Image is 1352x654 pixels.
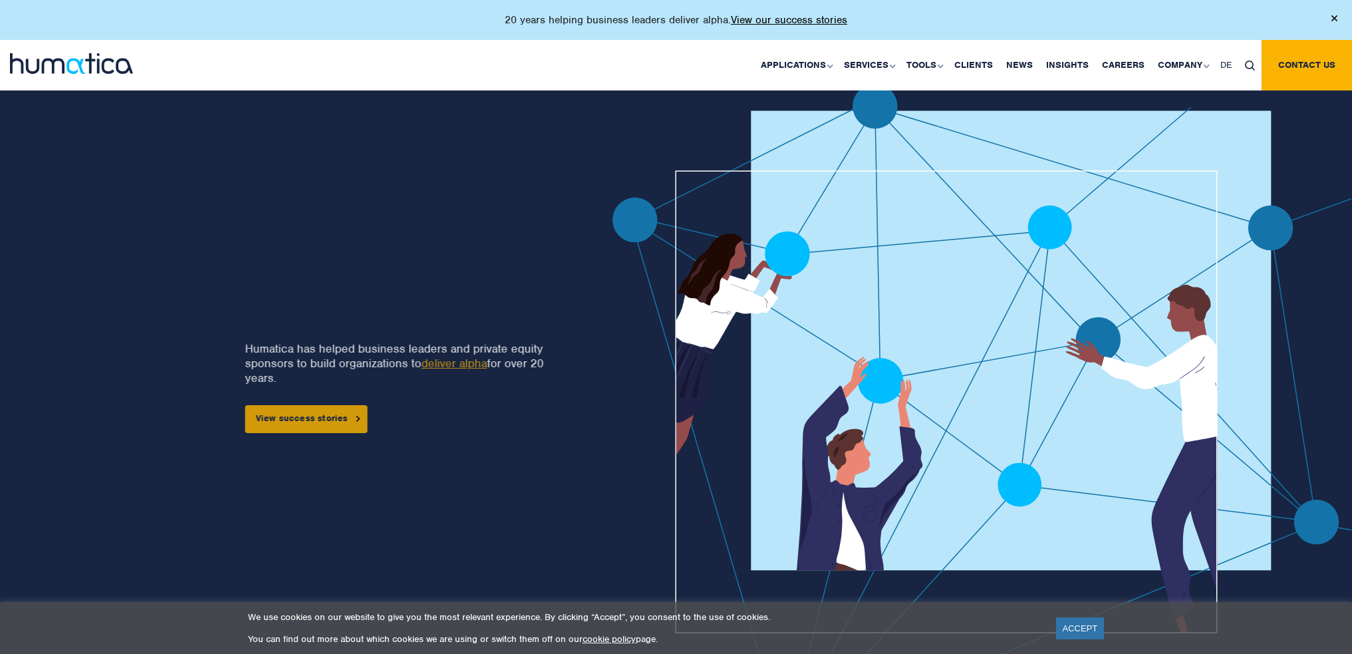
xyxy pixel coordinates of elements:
[948,40,1000,90] a: Clients
[583,633,636,645] a: cookie policy
[1000,40,1039,90] a: News
[731,13,847,27] a: View our success stories
[754,40,837,90] a: Applications
[1245,61,1255,71] img: search_icon
[1095,40,1151,90] a: Careers
[900,40,948,90] a: Tools
[421,356,487,371] a: deliver alpha
[245,341,574,385] p: Humatica has helped business leaders and private equity sponsors to build organizations to for ov...
[356,416,360,422] img: arrowicon
[248,633,1039,645] p: You can find out more about which cookies we are using or switch them off on our page.
[1220,59,1232,71] span: DE
[248,611,1039,623] p: We use cookies on our website to give you the most relevant experience. By clicking “Accept”, you...
[1262,40,1352,90] a: Contact us
[1214,40,1238,90] a: DE
[505,13,847,27] p: 20 years helping business leaders deliver alpha.
[245,405,367,433] a: View success stories
[1039,40,1095,90] a: Insights
[837,40,900,90] a: Services
[10,53,133,74] img: logo
[1056,617,1105,639] a: ACCEPT
[1151,40,1214,90] a: Company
